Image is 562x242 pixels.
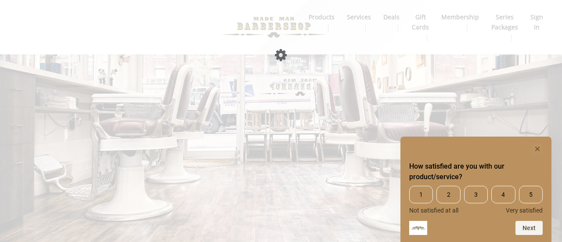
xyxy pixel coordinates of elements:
span: 5 [519,186,543,203]
span: Very satisfied [506,207,543,214]
span: 2 [436,186,460,203]
div: How satisfied are you with our product/service? Select an option from 1 to 5, with 1 being Not sa... [409,186,543,214]
button: Next question [515,221,543,235]
span: 1 [409,186,433,203]
button: Hide survey [532,144,543,154]
span: 4 [491,186,515,203]
div: How satisfied are you with our product/service? Select an option from 1 to 5, with 1 being Not sa... [409,144,543,235]
h2: How satisfied are you with our product/service? Select an option from 1 to 5, with 1 being Not sa... [409,161,543,182]
span: 3 [464,186,488,203]
span: Not satisfied at all [409,207,458,214]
